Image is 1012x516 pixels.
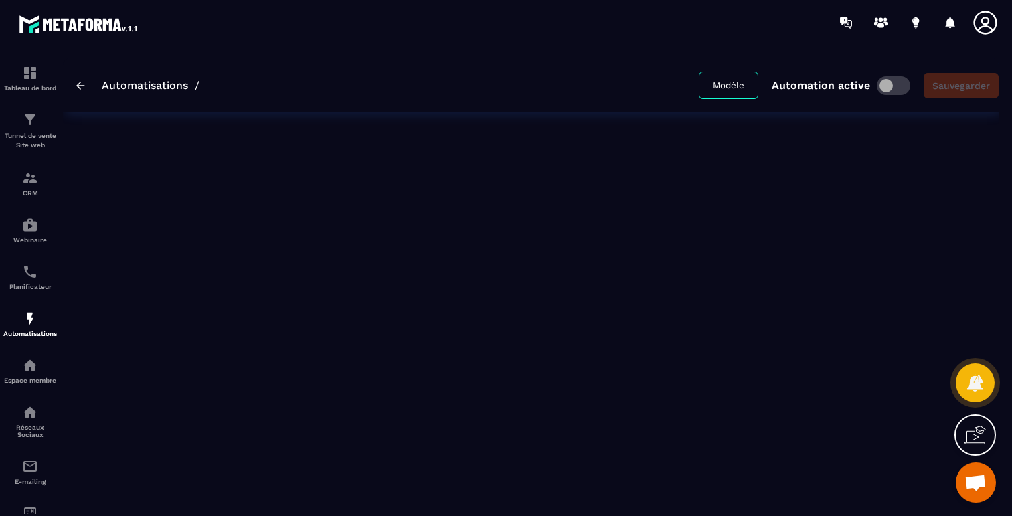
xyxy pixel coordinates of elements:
[699,72,758,99] button: Modèle
[3,394,57,448] a: social-networksocial-networkRéseaux Sociaux
[19,12,139,36] img: logo
[3,84,57,92] p: Tableau de bord
[3,207,57,254] a: automationsautomationsWebinaire
[772,79,870,92] p: Automation active
[22,264,38,280] img: scheduler
[3,236,57,244] p: Webinaire
[22,404,38,420] img: social-network
[22,458,38,475] img: email
[3,160,57,207] a: formationformationCRM
[3,330,57,337] p: Automatisations
[3,300,57,347] a: automationsautomationsAutomatisations
[3,448,57,495] a: emailemailE-mailing
[3,283,57,290] p: Planificateur
[76,82,85,90] img: arrow
[3,478,57,485] p: E-mailing
[22,65,38,81] img: formation
[22,170,38,186] img: formation
[3,189,57,197] p: CRM
[3,131,57,150] p: Tunnel de vente Site web
[3,347,57,394] a: automationsautomationsEspace membre
[22,112,38,128] img: formation
[22,357,38,373] img: automations
[3,424,57,438] p: Réseaux Sociaux
[3,254,57,300] a: schedulerschedulerPlanificateur
[3,55,57,102] a: formationformationTableau de bord
[22,217,38,233] img: automations
[3,377,57,384] p: Espace membre
[956,462,996,503] div: Ouvrir le chat
[22,311,38,327] img: automations
[195,79,199,92] span: /
[102,79,188,92] a: Automatisations
[3,102,57,160] a: formationformationTunnel de vente Site web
